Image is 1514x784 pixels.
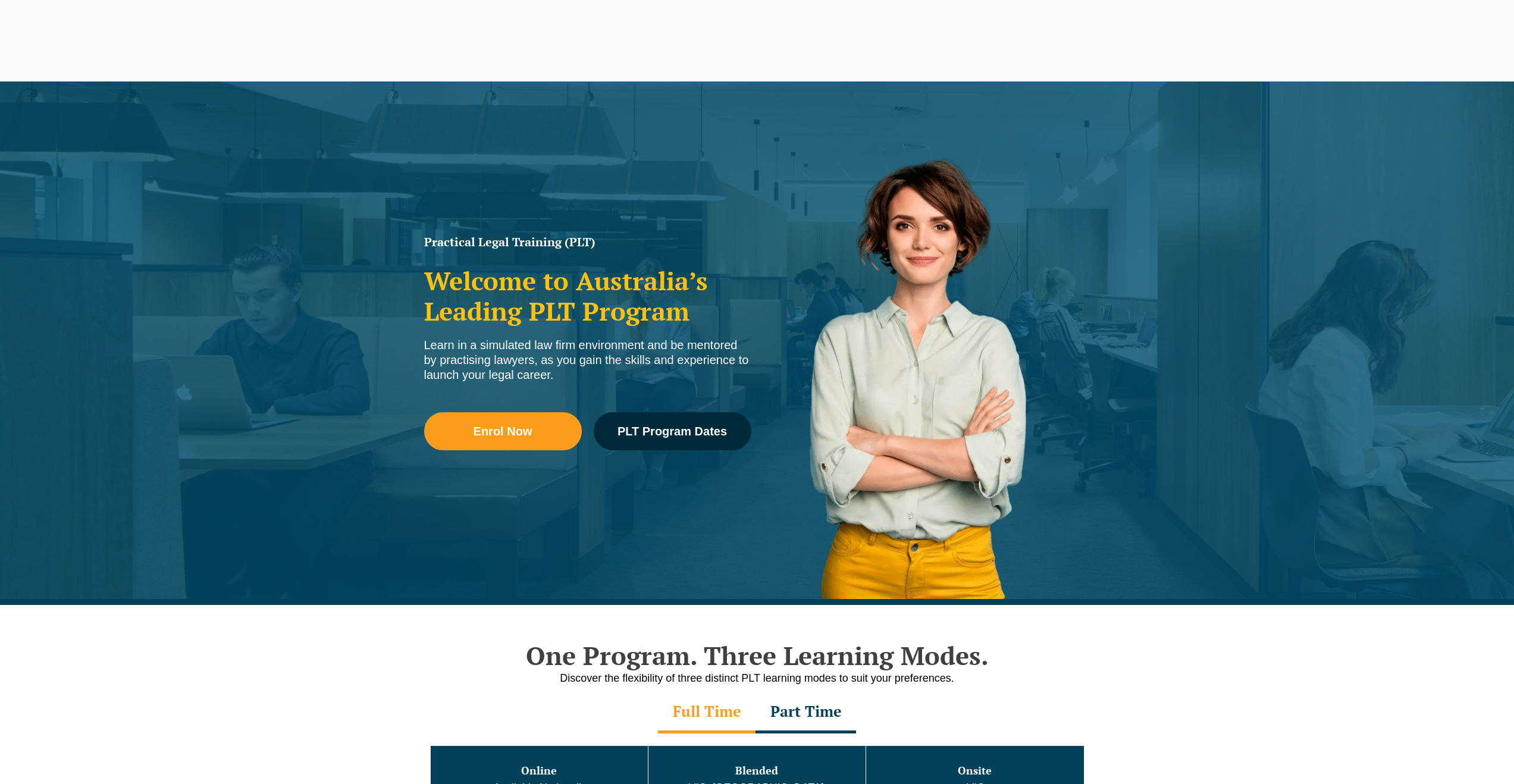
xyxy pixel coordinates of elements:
h3: Online [432,765,647,777]
a: Enrol Now [424,412,582,450]
h2: Welcome to Australia’s Leading PLT Program [424,266,751,326]
h3: Onsite [867,765,1082,777]
span: Enrol Now [474,425,532,437]
h2: One Program. Three Learning Modes. [418,641,1096,670]
span: PLT Program Dates [617,425,727,437]
h3: Blended [650,765,864,777]
div: Learn in a simulated law firm environment and be mentored by practising lawyers, as you gain the ... [424,338,751,382]
a: PLT Program Dates [594,412,751,450]
h1: Practical Legal Training (PLT) [424,236,751,248]
div: Part Time [756,692,856,733]
div: Full Time [658,692,756,733]
p: Discover the flexibility of three distinct PLT learning modes to suit your preferences. [418,671,1096,686]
